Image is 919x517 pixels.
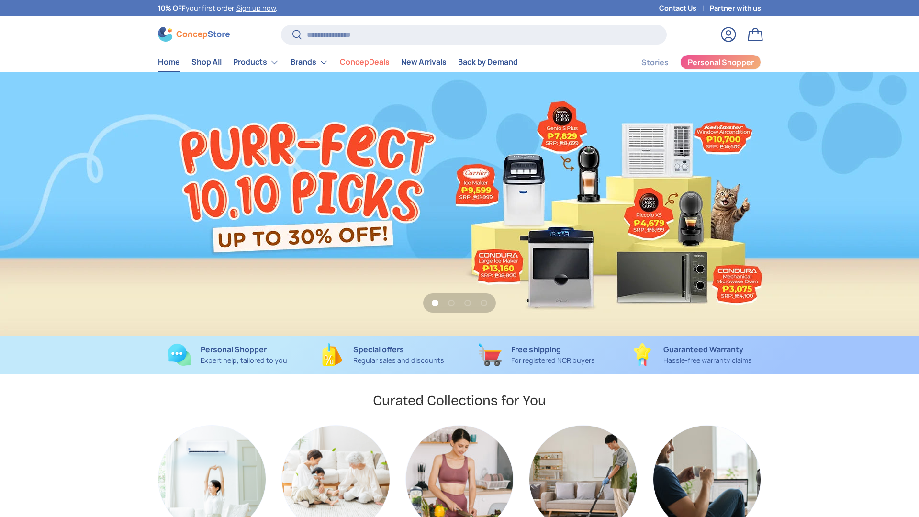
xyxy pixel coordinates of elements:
[353,355,444,366] p: Regular sales and discounts
[622,343,761,366] a: Guaranteed Warranty Hassle-free warranty claims
[158,53,180,71] a: Home
[641,53,669,72] a: Stories
[158,3,278,13] p: your first order! .
[659,3,710,13] a: Contact Us
[511,355,595,366] p: For registered NCR buyers
[158,53,518,72] nav: Primary
[710,3,761,13] a: Partner with us
[467,343,606,366] a: Free shipping For registered NCR buyers
[227,53,285,72] summary: Products
[401,53,447,71] a: New Arrivals
[201,355,287,366] p: Expert help, tailored to you
[373,392,546,409] h2: Curated Collections for You
[158,3,186,12] strong: 10% OFF
[158,27,230,42] img: ConcepStore
[291,53,328,72] a: Brands
[680,55,761,70] a: Personal Shopper
[233,53,279,72] a: Products
[201,344,267,355] strong: Personal Shopper
[663,344,743,355] strong: Guaranteed Warranty
[663,355,752,366] p: Hassle-free warranty claims
[340,53,390,71] a: ConcepDeals
[511,344,561,355] strong: Free shipping
[458,53,518,71] a: Back by Demand
[236,3,276,12] a: Sign up now
[313,343,452,366] a: Special offers Regular sales and discounts
[191,53,222,71] a: Shop All
[618,53,761,72] nav: Secondary
[688,58,754,66] span: Personal Shopper
[353,344,404,355] strong: Special offers
[285,53,334,72] summary: Brands
[158,343,297,366] a: Personal Shopper Expert help, tailored to you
